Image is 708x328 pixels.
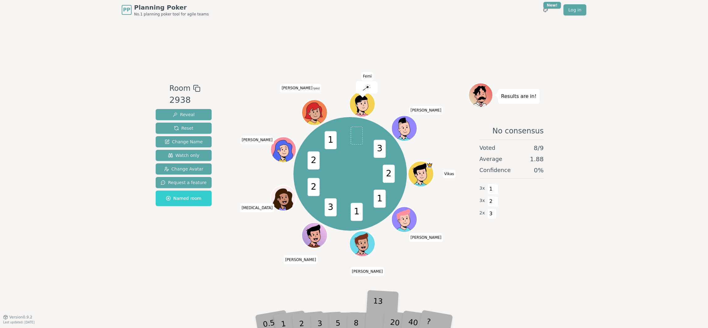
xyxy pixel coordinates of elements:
[161,179,207,186] span: Request a feature
[479,210,485,217] span: 2 x
[427,162,433,168] span: Vikas is the host
[409,106,443,115] span: Click to change your name
[156,136,212,147] button: Change Name
[284,255,318,264] span: Click to change your name
[534,144,544,152] span: 8 / 9
[563,4,586,15] a: Log in
[164,166,204,172] span: Change Avatar
[122,3,209,17] a: PPPlanning PokerNo.1 planning poker tool for agile teams
[3,321,35,324] span: Last updated: [DATE]
[9,315,32,320] span: Version 0.9.2
[350,267,384,276] span: Click to change your name
[280,84,321,92] span: Click to change your name
[166,195,201,201] span: Named room
[169,83,190,94] span: Room
[479,197,485,204] span: 3 x
[156,150,212,161] button: Watch only
[530,155,544,163] span: 1.88
[123,6,130,14] span: PP
[308,178,320,196] span: 2
[540,4,551,15] button: New!
[169,94,200,107] div: 2938
[156,177,212,188] button: Request a feature
[479,155,502,163] span: Average
[479,185,485,192] span: 3 x
[534,166,544,175] span: 0 %
[174,125,193,131] span: Reset
[3,315,32,320] button: Version0.9.2
[156,163,212,175] button: Change Avatar
[325,131,337,149] span: 1
[156,191,212,206] button: Named room
[308,152,320,170] span: 2
[351,203,363,221] span: 1
[312,87,320,90] span: (you)
[487,184,495,194] span: 1
[156,109,212,120] button: Reveal
[173,111,195,118] span: Reveal
[361,72,373,81] span: Click to change your name
[134,12,209,17] span: No.1 planning poker tool for agile teams
[409,233,443,242] span: Click to change your name
[156,123,212,134] button: Reset
[240,136,274,144] span: Click to change your name
[487,208,495,219] span: 3
[501,92,537,101] p: Results are in!
[374,190,386,208] span: 1
[479,166,511,175] span: Confidence
[479,144,495,152] span: Voted
[363,84,370,90] img: reveal
[374,140,386,158] span: 3
[165,139,203,145] span: Change Name
[443,170,456,178] span: Click to change your name
[168,152,200,158] span: Watch only
[240,204,274,212] span: Click to change your name
[134,3,209,12] span: Planning Poker
[303,100,327,124] button: Click to change your avatar
[543,2,561,9] div: New!
[487,196,495,207] span: 2
[383,165,395,183] span: 2
[492,126,544,136] span: No consensus
[325,198,337,217] span: 3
